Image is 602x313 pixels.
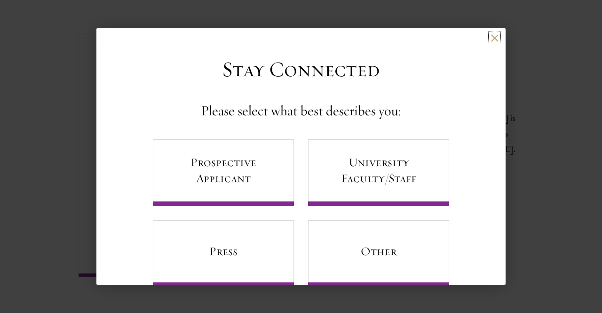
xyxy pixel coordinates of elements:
[222,56,380,83] h3: Stay Connected
[153,220,294,287] a: Press
[201,102,401,120] h4: Please select what best describes you:
[308,220,449,287] a: Other
[153,139,294,206] a: Prospective Applicant
[308,139,449,206] a: University Faculty/Staff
